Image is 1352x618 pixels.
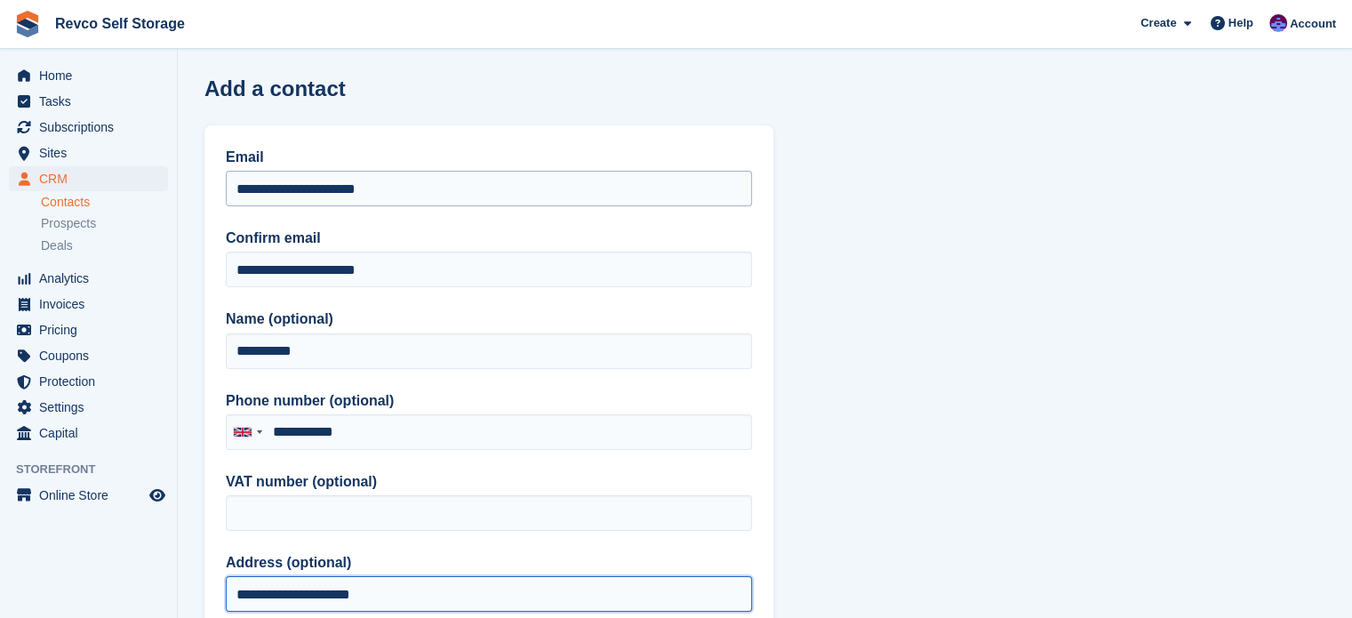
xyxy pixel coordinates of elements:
span: Protection [39,369,146,394]
a: menu [9,421,168,445]
img: stora-icon-8386f47178a22dfd0bd8f6a31ec36ba5ce8667c1dd55bd0f319d3a0aa187defe.svg [14,11,41,37]
label: Confirm email [226,228,752,249]
a: menu [9,483,168,508]
div: United Kingdom: +44 [227,415,268,449]
span: Sites [39,140,146,165]
label: Email [226,147,752,168]
a: menu [9,115,168,140]
span: Coupons [39,343,146,368]
span: Home [39,63,146,88]
span: Online Store [39,483,146,508]
span: Storefront [16,461,177,478]
span: Tasks [39,89,146,114]
label: VAT number (optional) [226,471,752,493]
span: Analytics [39,266,146,291]
a: Prospects [41,214,168,233]
label: Name (optional) [226,309,752,330]
a: Deals [41,237,168,255]
a: menu [9,166,168,191]
a: Revco Self Storage [48,9,192,38]
span: Pricing [39,317,146,342]
a: Contacts [41,194,168,211]
a: menu [9,369,168,394]
h1: Add a contact [204,76,346,100]
span: Create [1140,14,1176,32]
label: Phone number (optional) [226,390,752,412]
span: Invoices [39,292,146,317]
a: menu [9,317,168,342]
span: CRM [39,166,146,191]
label: Address (optional) [226,552,752,574]
span: Prospects [41,215,96,232]
a: menu [9,292,168,317]
span: Capital [39,421,146,445]
a: menu [9,343,168,368]
a: menu [9,63,168,88]
a: menu [9,266,168,291]
span: Settings [39,395,146,420]
img: Lianne Revell [1269,14,1287,32]
a: Preview store [147,485,168,506]
span: Deals [41,237,73,254]
span: Help [1228,14,1253,32]
span: Subscriptions [39,115,146,140]
a: menu [9,395,168,420]
a: menu [9,89,168,114]
a: menu [9,140,168,165]
span: Account [1290,15,1336,33]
